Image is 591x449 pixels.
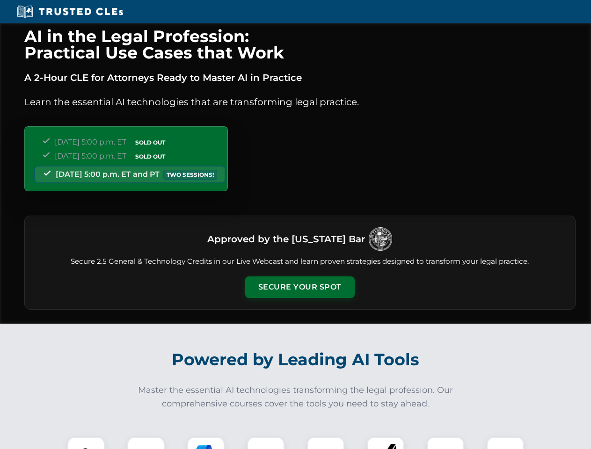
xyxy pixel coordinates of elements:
h2: Powered by Leading AI Tools [36,343,555,376]
h3: Approved by the [US_STATE] Bar [207,231,365,247]
button: Secure Your Spot [245,276,355,298]
p: Master the essential AI technologies transforming the legal profession. Our comprehensive courses... [132,384,460,411]
span: SOLD OUT [132,152,168,161]
img: Trusted CLEs [14,5,126,19]
span: SOLD OUT [132,138,168,147]
p: A 2-Hour CLE for Attorneys Ready to Master AI in Practice [24,70,576,85]
span: [DATE] 5:00 p.m. ET [55,138,126,146]
p: Secure 2.5 General & Technology Credits in our Live Webcast and learn proven strategies designed ... [36,256,564,267]
img: Logo [369,227,392,251]
p: Learn the essential AI technologies that are transforming legal practice. [24,94,576,109]
span: [DATE] 5:00 p.m. ET [55,152,126,160]
h1: AI in the Legal Profession: Practical Use Cases that Work [24,28,576,61]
